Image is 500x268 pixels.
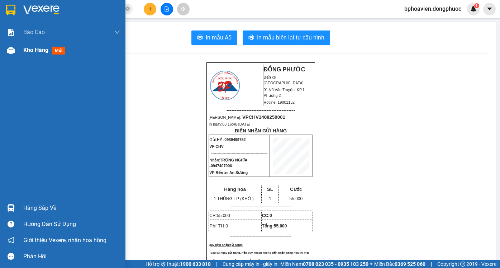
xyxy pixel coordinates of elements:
span: 0 [225,224,228,229]
span: bphoavien.dongphuoc [399,4,467,13]
span: HÝ - [217,137,246,142]
strong: 0708 023 035 - 0935 103 250 [303,261,368,267]
button: printerIn mẫu A5 [191,30,237,45]
strong: 1900 633 818 [180,261,211,267]
span: 0989499752 [224,137,246,142]
span: Bến xe [GEOGRAPHIC_DATA] [57,11,96,20]
span: Cước [290,187,302,192]
span: Tổng: [262,224,287,229]
span: 01 Võ Văn Truyện, KP.1, Phường 2 [264,88,306,98]
span: aim [181,6,186,11]
strong: BIÊN NHẬN GỬI HÀNG [235,128,287,133]
p: ------------------------------------------- [209,233,313,239]
img: warehouse-icon [7,47,15,54]
sup: 1 [474,3,479,8]
span: printer [248,34,254,41]
span: down [114,29,120,35]
img: solution-icon [7,29,15,36]
span: Hotline: 19001152 [57,32,88,36]
img: logo [209,70,241,101]
img: logo [3,4,34,36]
button: caret-down [483,3,496,15]
span: 55.000 [290,196,303,201]
span: Hàng hóa [224,187,246,192]
span: | [431,260,432,268]
span: question-circle [8,221,14,227]
span: CR: [209,213,230,218]
span: 1 [269,196,271,201]
span: 55.000 [217,213,230,218]
div: Hàng sắp về [23,203,120,213]
span: message [8,253,14,260]
button: aim [177,3,190,15]
span: VPCHV1408250001 [242,114,285,120]
span: SL [267,187,273,192]
span: 01 Võ Văn Truyện, KP.1, Phường 2 [57,22,99,30]
span: notification [8,237,14,244]
span: TRỌNG NGHĨA - [209,158,247,168]
strong: 0369 525 060 [395,261,425,267]
span: Hotline: 19001152 [264,100,295,104]
span: Miền Bắc [374,260,425,268]
span: [PERSON_NAME]: [209,115,285,119]
span: caret-down [486,6,493,12]
span: 03:16:46 [DATE] [16,52,44,56]
span: In mẫu A5 [206,33,232,42]
div: Phản hồi [23,251,120,262]
span: 1 THÙNG TP (KHÔ ) - [214,196,256,201]
p: ------------------------------------------- [209,204,313,210]
span: mới [52,47,65,55]
img: logo-vxr [6,5,15,15]
span: 0947407006 [211,164,232,168]
span: In ngày: [2,52,44,56]
img: warehouse-icon [7,204,15,212]
span: - Sau 03 ngày gửi hàng, nếu quý khách không đến nhận hàng hóa thì mọi khiếu nại công ty sẽ không ... [209,251,309,262]
span: ----------------------------------------- [227,107,295,113]
span: 03:16:46 [DATE] [222,122,250,126]
span: close-circle [125,6,130,11]
strong: ĐỒNG PHƯỚC [57,4,98,10]
span: VPCHV1408250001 [36,46,79,51]
span: In mẫu biên lai tự cấu hình [257,33,324,42]
button: printerIn mẫu biên lai tự cấu hình [243,30,330,45]
strong: ĐỒNG PHƯỚC [264,66,305,72]
span: printer [197,34,203,41]
span: | [216,260,217,268]
span: Miền Nam [280,260,368,268]
span: VP CHV [209,144,223,149]
span: Bến xe [GEOGRAPHIC_DATA] [264,75,304,85]
img: icon-new-feature [470,6,477,12]
span: copyright [460,262,465,267]
span: 1 [475,3,478,8]
span: 55.000 [274,224,287,229]
span: ----------------------------------------- [19,39,88,44]
span: Phí TH: [209,223,228,229]
span: Gửi: [209,137,246,142]
strong: CC: [262,213,272,218]
span: -------------------------------------------- [211,151,267,155]
span: Hỗ trợ kỹ thuật: [146,260,211,268]
div: Hướng dẫn sử dụng [23,219,120,230]
span: Cung cấp máy in - giấy in: [223,260,278,268]
span: Quy định nhận/gửi hàng: [209,243,243,246]
span: ⚪️ [370,263,372,265]
span: [PERSON_NAME]: [2,46,79,51]
span: Nhận: [209,158,247,168]
button: plus [144,3,156,15]
span: In ngày: [209,122,250,126]
span: file-add [164,6,169,11]
span: 0 [270,213,272,218]
span: Báo cáo [23,28,45,37]
span: Kho hàng [23,47,48,53]
span: close-circle [125,6,130,13]
span: plus [148,6,153,11]
span: Giới thiệu Vexere, nhận hoa hồng [23,236,106,245]
span: VP Bến xe An Sương [209,170,248,175]
button: file-add [161,3,173,15]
